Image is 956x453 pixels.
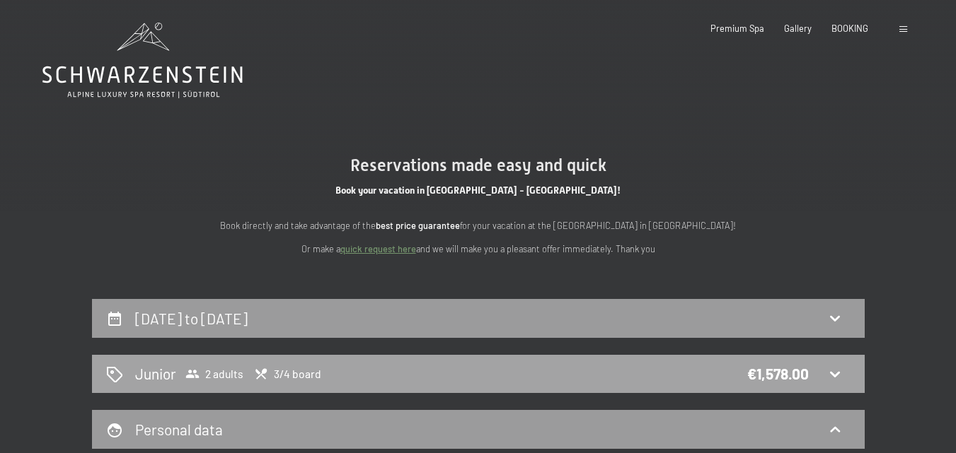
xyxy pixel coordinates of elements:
[135,310,248,327] h2: [DATE] to [DATE]
[135,420,223,438] h2: Personal data
[340,243,416,254] a: quick request here
[185,367,243,381] span: 2 adults
[254,367,321,381] span: 3/4 board
[350,155,606,175] span: Reservations made easy and quick
[195,242,761,256] p: Or make a and we will make you a pleasant offer immediately. Thank you
[335,184,621,196] span: Book your vacation in [GEOGRAPHIC_DATA] - [GEOGRAPHIC_DATA]!
[135,363,176,384] h2: Junior
[784,23,812,34] a: Gallery
[710,23,764,34] a: Premium Spa
[376,220,460,231] strong: best price guarantee
[195,218,761,233] p: Book directly and take advantage of the for your vacation at the [GEOGRAPHIC_DATA] in [GEOGRAPHIC...
[747,363,809,384] div: €1,578.00
[831,23,868,34] a: BOOKING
